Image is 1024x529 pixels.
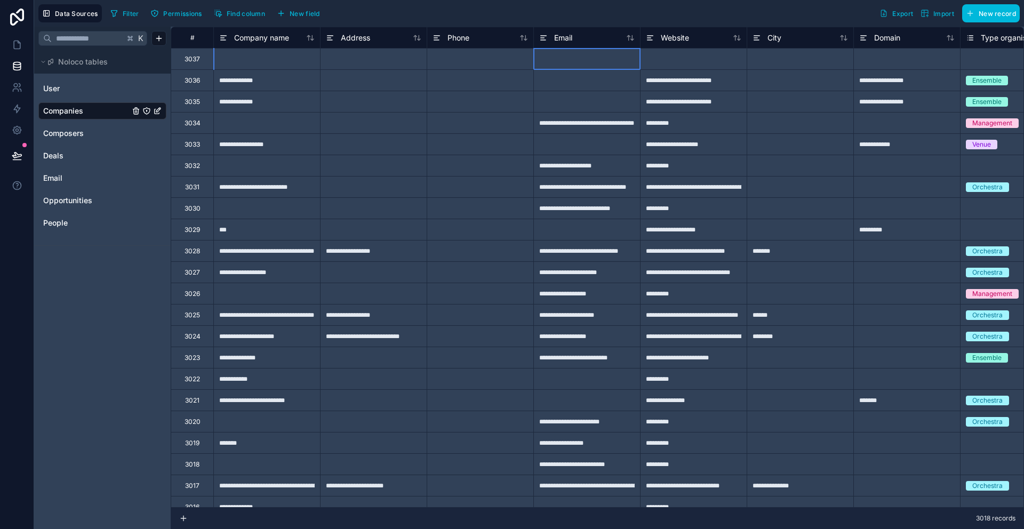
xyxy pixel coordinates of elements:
[43,173,130,183] a: Email
[137,35,145,42] span: K
[58,57,108,67] span: Noloco tables
[876,4,917,22] button: Export
[106,5,143,21] button: Filter
[185,460,199,469] div: 3018
[972,182,1003,192] div: Orchestra
[179,34,205,42] div: #
[972,76,1002,85] div: Ensemble
[185,375,200,383] div: 3022
[972,396,1003,405] div: Orchestra
[185,290,200,298] div: 3026
[38,80,166,97] div: User
[43,218,130,228] a: People
[38,214,166,231] div: People
[38,192,166,209] div: Opportunities
[185,98,200,106] div: 3035
[972,417,1003,427] div: Orchestra
[38,170,166,187] div: Email
[43,83,130,94] a: User
[38,125,166,142] div: Composers
[185,247,200,255] div: 3028
[185,439,199,447] div: 3019
[43,173,62,183] span: Email
[227,10,265,18] span: Find column
[917,4,958,22] button: Import
[163,10,202,18] span: Permissions
[43,195,92,206] span: Opportunities
[972,332,1003,341] div: Orchestra
[43,150,63,161] span: Deals
[185,482,199,490] div: 3017
[185,76,200,85] div: 3036
[341,33,370,43] span: Address
[38,54,160,69] button: Noloco tables
[185,226,200,234] div: 3029
[972,310,1003,320] div: Orchestra
[976,514,1015,523] span: 3018 records
[38,147,166,164] div: Deals
[554,33,572,43] span: Email
[979,10,1016,18] span: New record
[933,10,954,18] span: Import
[234,33,289,43] span: Company name
[43,83,60,94] span: User
[43,128,130,139] a: Composers
[972,481,1003,491] div: Orchestra
[185,396,199,405] div: 3021
[972,353,1002,363] div: Ensemble
[123,10,139,18] span: Filter
[185,311,200,319] div: 3025
[185,162,200,170] div: 3032
[210,5,269,21] button: Find column
[972,118,1012,128] div: Management
[185,55,200,63] div: 3037
[972,140,991,149] div: Venue
[290,10,320,18] span: New field
[185,183,199,191] div: 3031
[55,10,98,18] span: Data Sources
[958,4,1020,22] a: New record
[972,97,1002,107] div: Ensemble
[185,140,200,149] div: 3033
[273,5,324,21] button: New field
[38,4,102,22] button: Data Sources
[185,332,201,341] div: 3024
[43,128,84,139] span: Composers
[43,218,68,228] span: People
[38,102,166,119] div: Companies
[661,33,689,43] span: Website
[185,204,201,213] div: 3030
[767,33,781,43] span: City
[147,5,210,21] a: Permissions
[43,106,130,116] a: Companies
[43,150,130,161] a: Deals
[972,268,1003,277] div: Orchestra
[447,33,469,43] span: Phone
[185,418,201,426] div: 3020
[185,268,200,277] div: 3027
[972,246,1003,256] div: Orchestra
[185,354,200,362] div: 3023
[972,289,1012,299] div: Management
[185,503,199,511] div: 3016
[892,10,913,18] span: Export
[147,5,205,21] button: Permissions
[185,119,201,127] div: 3034
[43,106,83,116] span: Companies
[43,195,130,206] a: Opportunities
[962,4,1020,22] button: New record
[874,33,900,43] span: Domain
